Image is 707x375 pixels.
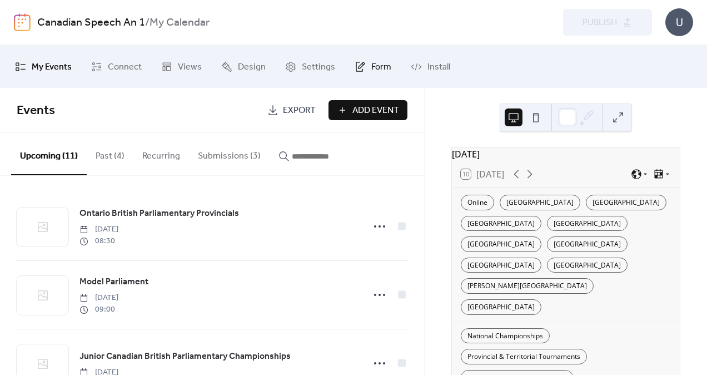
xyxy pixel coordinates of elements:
a: Ontario British Parliamentary Provincials [79,206,239,221]
a: Design [213,50,274,83]
span: [DATE] [79,292,118,304]
span: Install [427,58,450,76]
a: Install [402,50,459,83]
div: [GEOGRAPHIC_DATA] [461,258,541,273]
span: 09:00 [79,304,118,315]
button: Recurring [133,133,189,174]
b: / [145,12,150,33]
div: [GEOGRAPHIC_DATA] [547,236,628,252]
a: Form [346,50,400,83]
div: [GEOGRAPHIC_DATA] [461,216,541,231]
a: Views [153,50,210,83]
div: U [665,8,693,36]
span: Connect [108,58,142,76]
span: Views [178,58,202,76]
a: Connect [83,50,150,83]
a: Settings [277,50,343,83]
span: Settings [302,58,335,76]
span: Junior Canadian British Parliamentary Championships [79,350,291,363]
div: [GEOGRAPHIC_DATA] [500,195,580,210]
span: My Events [32,58,72,76]
div: National Championships [461,328,550,344]
span: Form [371,58,391,76]
span: Events [17,98,55,123]
a: Export [259,100,324,120]
img: logo [14,13,31,31]
button: Add Event [328,100,407,120]
button: Upcoming (11) [11,133,87,175]
div: [PERSON_NAME][GEOGRAPHIC_DATA] [461,278,594,294]
a: Canadian Speech An 1 [37,12,145,33]
div: Online [461,195,494,210]
a: Junior Canadian British Parliamentary Championships [79,349,291,364]
b: My Calendar [150,12,210,33]
div: [GEOGRAPHIC_DATA] [586,195,666,210]
a: Model Parliament [79,275,148,289]
div: [GEOGRAPHIC_DATA] [547,216,628,231]
div: [GEOGRAPHIC_DATA] [461,299,541,315]
button: Past (4) [87,133,133,174]
span: Ontario British Parliamentary Provincials [79,207,239,220]
a: My Events [7,50,80,83]
span: Export [283,104,316,117]
div: Provincial & Territorial Tournaments [461,349,587,364]
span: 08:30 [79,235,118,247]
span: Design [238,58,266,76]
span: [DATE] [79,224,118,235]
div: [DATE] [452,147,680,161]
div: [GEOGRAPHIC_DATA] [547,258,628,273]
span: Add Event [352,104,399,117]
button: Submissions (3) [189,133,270,174]
div: [GEOGRAPHIC_DATA] [461,236,541,252]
